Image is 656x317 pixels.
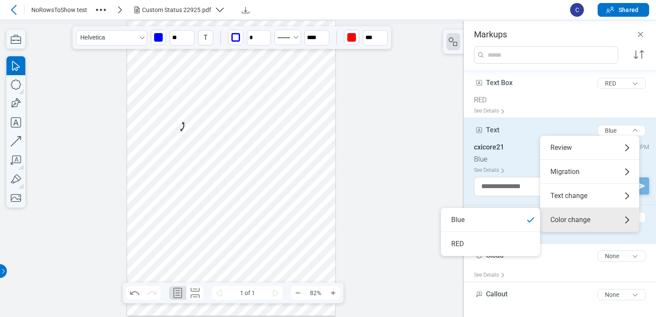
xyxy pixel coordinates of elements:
span: C [570,3,584,17]
div: cxicore21 [474,143,504,152]
button: Close [635,29,646,40]
ul: Color change [441,208,540,256]
button: Select Helvetica [76,30,147,46]
div: Custom Status 22925.pdf [142,6,211,14]
span: 82% [305,286,326,300]
span: Callout [486,290,507,298]
ul: Menu [540,136,639,232]
button: Select Solid [274,30,301,45]
button: Blue [598,125,646,136]
button: Undo [126,286,143,300]
div: Text change [540,184,639,208]
button: None [598,289,646,300]
button: Continuous Page Layout [186,286,203,300]
div: RED [474,96,653,104]
li: Blue [441,208,540,232]
div: Color change [540,208,639,232]
div: See Details [474,164,509,177]
button: RED [598,78,646,89]
button: Redo [143,286,161,300]
button: T [198,30,213,46]
button: Custom Status 22925.pdf [132,3,232,17]
div: ssssssssss [474,307,653,316]
h3: Markups [474,29,507,40]
span: 1 of 1 [226,286,269,300]
span: Text [486,126,499,134]
span: Shared [619,6,638,14]
div: Migration [540,160,639,184]
div: T [199,31,213,45]
button: Download [239,3,252,17]
button: Shared [598,3,649,17]
button: None [598,250,646,262]
span: NoRowsToShow test [31,6,87,14]
button: Zoom In [326,286,340,300]
button: Zoom Out [291,286,305,300]
div: Helvetica [77,34,105,41]
div: Blue [474,155,649,164]
span: Cloud [486,251,504,259]
li: RED [441,232,540,256]
button: Single Page Layout [169,286,186,300]
div: See Details [474,268,509,282]
span: Text Box [486,79,513,87]
div: Review [540,136,639,160]
div: See Details [474,104,509,118]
